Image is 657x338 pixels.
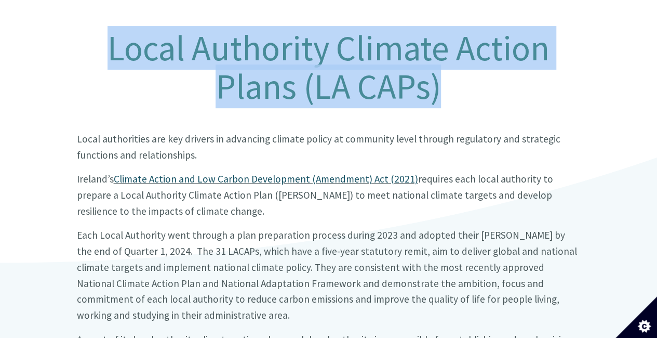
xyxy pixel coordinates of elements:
big: Local authorities are key drivers in advancing climate policy at community level through regulato... [76,133,560,161]
big: Each Local Authority went through a plan preparation process during 2023 and adopted their [PERSO... [76,229,576,321]
button: Set cookie preferences [615,296,657,338]
h1: Local Authority Climate Action Plans (LA CAPs) [76,29,580,106]
a: Climate Action and Low Carbon Development (Amendment) Act (2021) [113,173,418,185]
big: Ireland’s requires each local authority to prepare a Local Authority Climate Action Plan ([PERSON... [76,173,553,217]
